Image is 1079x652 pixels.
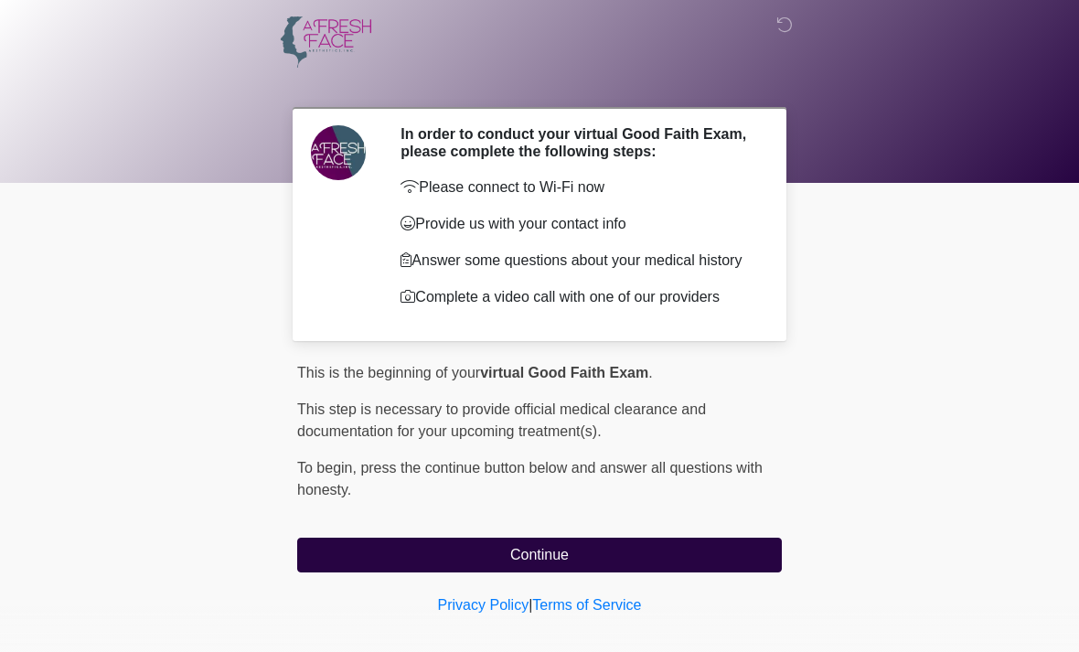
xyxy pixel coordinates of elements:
strong: virtual Good Faith Exam [480,365,648,380]
span: To begin, [297,460,360,476]
img: Agent Avatar [311,125,366,180]
p: Provide us with your contact info [401,213,754,235]
img: A Fresh Face Aesthetics Inc Logo [279,14,372,69]
button: Continue [297,538,782,572]
span: This step is necessary to provide official medical clearance and documentation for your upcoming ... [297,401,706,439]
span: . [648,365,652,380]
p: Please connect to Wi-Fi now [401,176,754,198]
p: Answer some questions about your medical history [401,250,754,272]
span: press the continue button below and answer all questions with honesty. [297,460,763,497]
p: Complete a video call with one of our providers [401,286,754,308]
a: Terms of Service [532,597,641,613]
a: | [529,597,532,613]
h2: In order to conduct your virtual Good Faith Exam, please complete the following steps: [401,125,754,160]
a: Privacy Policy [438,597,529,613]
span: This is the beginning of your [297,365,480,380]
